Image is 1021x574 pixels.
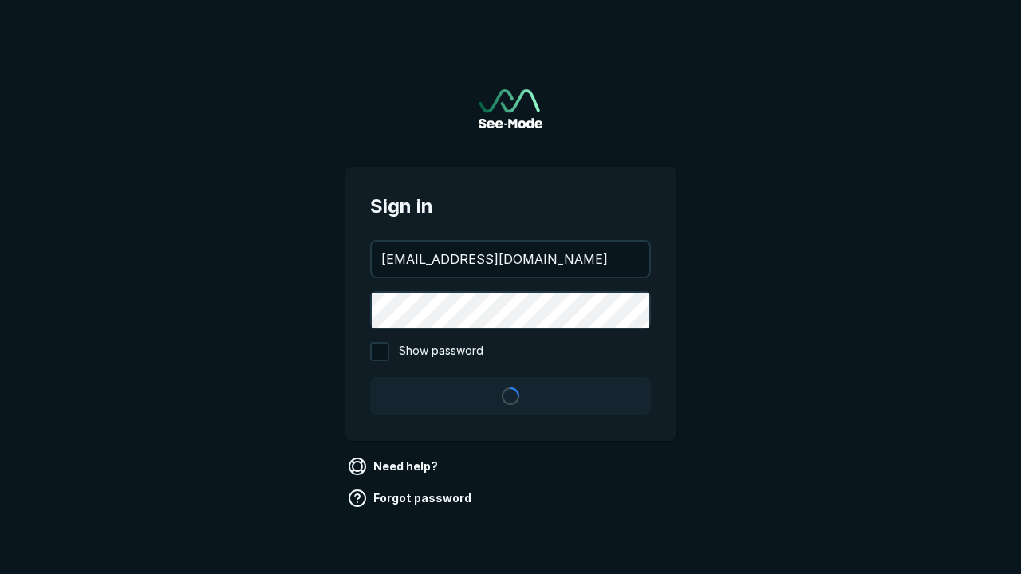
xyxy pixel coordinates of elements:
input: your@email.com [372,242,649,277]
span: Show password [399,342,483,361]
a: Forgot password [345,486,478,511]
img: See-Mode Logo [479,89,542,128]
a: Go to sign in [479,89,542,128]
a: Need help? [345,454,444,479]
span: Sign in [370,192,651,221]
